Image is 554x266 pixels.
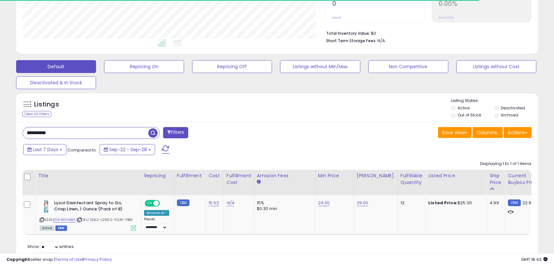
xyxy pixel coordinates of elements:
b: Listed Price: [428,200,458,206]
small: Prev: 0.00% [439,16,454,20]
a: Terms of Use [55,256,83,262]
button: Listings without Cost [456,60,536,73]
button: Save View [438,127,471,138]
img: 41Fc7s3gq6L._SL40_.jpg [40,200,53,213]
div: Cost [209,172,221,179]
div: Min Price [318,172,351,179]
div: Amazon AI * [144,210,169,216]
button: Deactivated & In Stock [16,76,96,89]
div: 4.99 [490,200,500,206]
div: seller snap | | [6,257,112,263]
div: Fulfillment Cost [227,172,251,186]
div: Fulfillment [177,172,203,179]
button: Last 7 Days [23,144,66,155]
div: ASIN: [40,200,136,230]
a: N/A [227,200,234,206]
button: Actions [504,127,531,138]
small: FBM [177,199,190,206]
button: Columns [472,127,503,138]
span: 2025-10-8 18:43 GMT [521,256,548,262]
div: Listed Price [428,172,484,179]
div: 15% [257,200,310,206]
a: 15.92 [209,200,219,206]
button: Filters [163,127,188,138]
button: Repricing On [104,60,184,73]
div: Title [38,172,139,179]
button: Listings without Min/Max [280,60,360,73]
div: Amazon Fees [257,172,313,179]
div: Ship Price [490,172,502,186]
a: Privacy Policy [83,256,112,262]
button: Non Competitive [368,60,448,73]
div: Displaying 1 to 1 of 1 items [480,161,531,167]
div: [PERSON_NAME] [357,172,395,179]
li: $0 [326,29,527,37]
span: OFF [159,201,169,206]
div: $0.30 min [257,206,310,212]
span: | SKU: 1592-L2962-YLLW-FBM [76,217,132,222]
div: $25.00 [428,200,482,206]
label: Deactivated [501,105,525,111]
span: ON [145,201,153,206]
small: FBM [508,199,520,206]
span: Columns [477,129,497,136]
span: 22.99 [522,200,534,206]
span: N/A [377,38,385,44]
button: Repricing Off [192,60,272,73]
small: Amazon Fees. [257,179,261,185]
div: Clear All Filters [23,111,51,117]
span: Last 7 Days [33,146,58,153]
span: Compared to: [67,147,97,153]
span: Sep-22 - Sep-28 [109,146,147,153]
div: Fulfillable Quantity [401,172,423,186]
b: Total Inventory Value: [326,31,370,36]
div: Repricing [144,172,171,179]
a: 29.00 [357,200,368,206]
div: Current Buybox Price [508,172,541,186]
a: B084RGVBBX [53,217,75,223]
label: Out of Stock [458,112,481,118]
label: Archived [501,112,518,118]
div: 12 [401,200,421,206]
button: Default [16,60,96,73]
strong: Copyright [6,256,30,262]
a: 24.00 [318,200,330,206]
span: Show: entries [27,243,74,250]
span: FBM [55,225,67,231]
span: All listings currently available for purchase on Amazon [40,225,54,231]
b: Short Term Storage Fees: [326,38,376,43]
label: Active [458,105,470,111]
div: Preset: [144,217,169,232]
small: Prev: 0 [332,16,341,20]
button: Sep-22 - Sep-28 [100,144,155,155]
h5: Listings [34,100,59,109]
b: Lysol Disinfectant Spray to Go, Crisp Linen, 1 Ounce (Pack of 8) [54,200,132,214]
p: Listing States: [451,98,538,104]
